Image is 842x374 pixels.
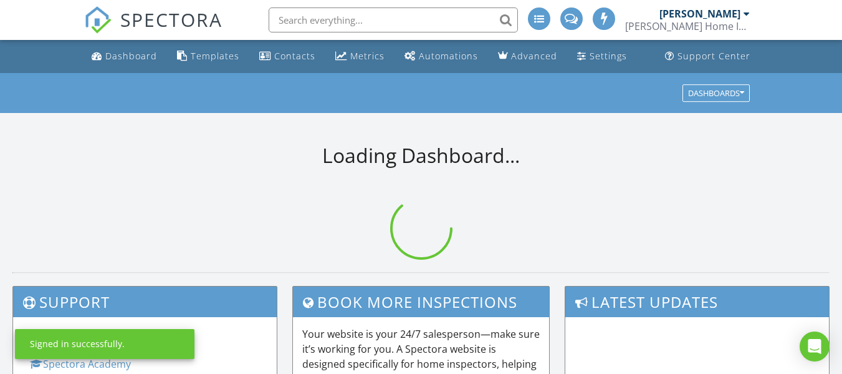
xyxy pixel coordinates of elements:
[511,50,557,62] div: Advanced
[274,50,315,62] div: Contacts
[493,45,562,68] a: Advanced
[330,45,390,68] a: Metrics
[30,327,69,341] strong: General
[350,50,385,62] div: Metrics
[419,50,478,62] div: Automations
[660,45,755,68] a: Support Center
[399,45,483,68] a: Automations (Advanced)
[682,84,750,102] button: Dashboards
[572,45,632,68] a: Settings
[254,45,320,68] a: Contacts
[13,287,277,317] h3: Support
[84,6,112,34] img: The Best Home Inspection Software - Spectora
[30,338,125,350] div: Signed in successfully.
[590,50,627,62] div: Settings
[84,17,222,43] a: SPECTORA
[677,50,750,62] div: Support Center
[269,7,518,32] input: Search everything...
[120,6,222,32] span: SPECTORA
[87,45,162,68] a: Dashboard
[30,357,131,371] a: Spectora Academy
[659,7,740,20] div: [PERSON_NAME]
[565,287,829,317] h3: Latest Updates
[625,20,750,32] div: Sawyer Home Inspections
[105,50,157,62] div: Dashboard
[191,50,239,62] div: Templates
[800,332,830,362] div: Open Intercom Messenger
[688,89,744,97] div: Dashboards
[293,287,549,317] h3: Book More Inspections
[172,45,244,68] a: Templates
